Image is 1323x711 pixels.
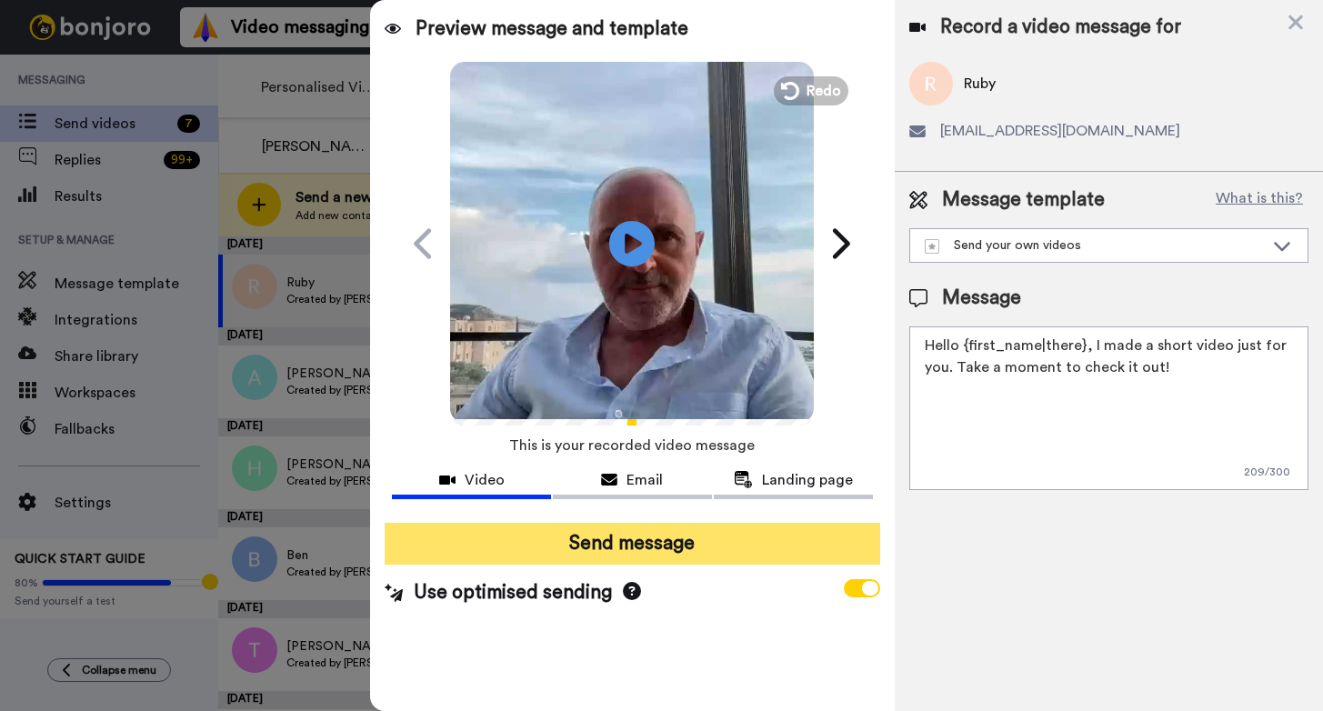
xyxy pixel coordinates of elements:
span: Message [942,285,1021,312]
div: Send your own videos [925,236,1264,255]
img: demo-template.svg [925,239,939,254]
button: Send message [385,523,879,565]
button: What is this? [1210,186,1308,214]
span: Message template [942,186,1105,214]
span: Video [465,469,505,491]
textarea: Hello {first_name|there}, I made a short video just for you. Take a moment to check it out! [909,326,1308,490]
span: Landing page [762,469,853,491]
span: Use optimised sending [414,579,612,606]
span: [EMAIL_ADDRESS][DOMAIN_NAME] [940,120,1180,142]
span: Email [626,469,663,491]
span: This is your recorded video message [509,426,755,466]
